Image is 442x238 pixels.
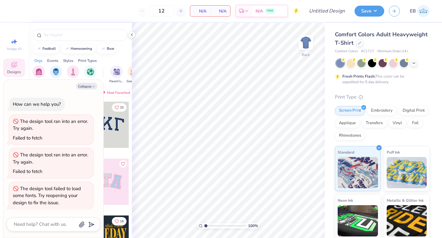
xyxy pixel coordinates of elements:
[71,47,92,50] div: homecoming
[49,79,63,84] span: Fraternity
[410,5,430,17] a: EB
[335,106,365,115] div: Screen Print
[13,152,88,165] div: The design tool ran into an error. Try again.
[84,65,97,84] button: filter button
[67,65,79,84] button: filter button
[214,8,226,14] span: N/A
[86,79,95,84] span: Sports
[408,119,423,128] div: Foil
[49,65,63,84] div: filter for Fraternity
[342,73,419,85] div: This color can be expedited for 5 day delivery.
[109,79,124,84] span: Parent's Weekend
[362,119,387,128] div: Transfers
[61,44,95,53] button: homecoming
[101,47,106,51] img: trend_line.gif
[130,68,137,75] img: Game Day Image
[120,220,124,223] span: 18
[63,58,73,63] div: Styles
[367,106,397,115] div: Embroidery
[417,5,430,17] img: Emily Breit
[67,65,79,84] div: filter for Club
[355,6,384,17] button: Save
[194,8,206,14] span: N/A
[338,157,378,188] img: Standard
[70,68,77,75] img: Club Image
[49,65,63,84] button: filter button
[42,47,56,50] div: football
[7,69,21,74] span: Designs
[112,103,127,112] button: Like
[34,58,42,63] div: Orgs
[70,79,77,84] span: Club
[107,47,114,50] div: bear
[377,49,409,54] span: Minimum Order: 24 +
[13,135,42,141] div: Failed to fetch
[112,217,127,225] button: Like
[33,79,45,84] span: Sorority
[97,44,117,53] button: bear
[338,205,378,236] img: Neon Ink
[342,74,375,79] strong: Fresh Prints Flash:
[149,5,174,17] input: – –
[109,65,124,84] div: filter for Parent's Weekend
[387,205,427,236] img: Metallic & Glitter Ink
[33,44,59,53] button: football
[127,65,141,84] div: filter for Game Day
[387,149,400,155] span: Puff Ink
[43,32,123,38] input: Try "Alpha"
[84,65,97,84] div: filter for Sports
[98,89,133,96] div: Most Favorited
[361,49,374,54] span: # C1717
[32,65,45,84] div: filter for Sorority
[127,79,141,84] span: Game Day
[410,8,416,15] span: EB
[302,52,310,58] div: Back
[64,47,69,51] img: trend_line.gif
[78,58,97,63] div: Print Types
[47,58,58,63] div: Events
[248,223,258,229] span: 100 %
[119,160,127,168] button: Like
[52,68,59,75] img: Fraternity Image
[256,8,263,14] span: N/A
[335,131,365,140] div: Rhinestones
[13,168,42,175] div: Failed to fetch
[335,49,358,54] span: Comfort Colors
[127,65,141,84] button: filter button
[120,106,124,109] span: 33
[335,119,360,128] div: Applique
[13,101,61,107] div: How can we help you?
[389,119,406,128] div: Vinyl
[36,47,41,51] img: trend_line.gif
[387,197,424,204] span: Metallic & Glitter Ink
[267,9,273,13] span: FREE
[335,94,430,101] div: Print Type
[335,31,428,47] span: Comfort Colors Adult Heavyweight T-Shirt
[7,46,22,51] span: Image AI
[76,83,97,89] button: Collapse
[304,5,350,17] input: Untitled Design
[13,185,81,206] div: The design tool failed to load some fonts. Try reopening your design to fix the issue.
[87,68,94,75] img: Sports Image
[338,197,353,204] span: Neon Ink
[35,68,42,75] img: Sorority Image
[300,36,312,49] img: Back
[109,65,124,84] button: filter button
[338,149,354,155] span: Standard
[32,65,45,84] button: filter button
[13,118,88,132] div: The design tool ran into an error. Try again.
[113,68,120,75] img: Parent's Weekend Image
[387,157,427,188] img: Puff Ink
[399,106,429,115] div: Digital Print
